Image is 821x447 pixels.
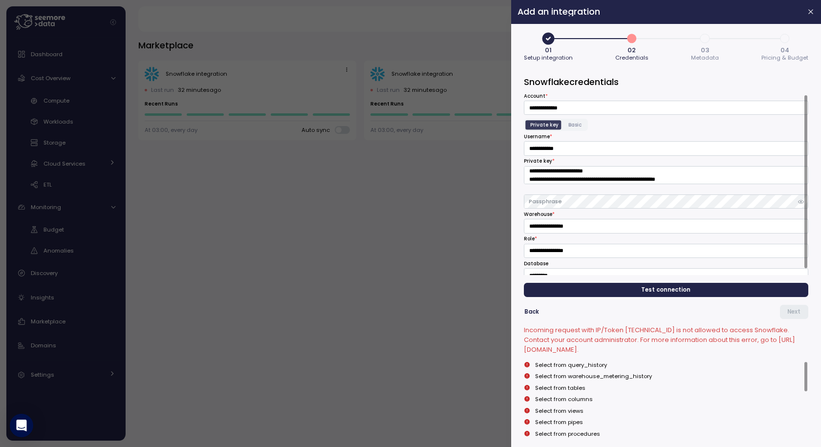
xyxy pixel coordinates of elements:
span: Select from columns [535,397,593,402]
span: 04 [780,47,789,53]
p: Incoming request with IP/Token [TECHNICAL_ID] is not allowed to access Snowflake. Contact your ac... [524,325,808,355]
button: Back [524,305,540,319]
span: Select from tables [535,385,585,391]
span: Select from pipes [535,420,583,425]
span: 01 [545,47,552,53]
span: Test connection [642,283,691,296]
span: 3 [697,30,713,47]
span: 4 [777,30,793,47]
span: 03 [701,47,709,53]
span: Credentials [615,55,648,61]
span: 2 [624,30,640,47]
button: 01Setup integration [524,30,573,63]
button: Test connection [524,283,808,297]
button: 404Pricing & Budget [761,30,808,63]
span: Private key [530,121,559,128]
div: Open Intercom Messenger [10,414,33,437]
span: Select from procedures [535,431,600,437]
span: Setup integration [524,55,573,61]
span: Metadata [691,55,719,61]
span: Select from warehouse_metering_history [535,374,652,379]
h3: Snowflake credentials [524,76,808,88]
span: 02 [628,47,636,53]
span: Select from views [535,408,583,414]
button: 303Metadata [691,30,719,63]
span: Basic [568,121,582,128]
span: Select from query_history [535,362,607,368]
span: Pricing & Budget [761,55,808,61]
h2: Add an integration [518,7,799,16]
span: Next [787,305,800,319]
button: 202Credentials [615,30,648,63]
button: Next [780,305,808,319]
